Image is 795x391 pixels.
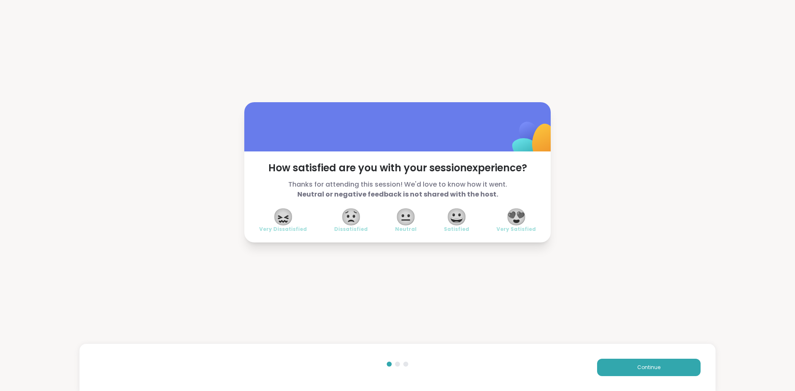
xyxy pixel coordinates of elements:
[259,161,536,175] span: How satisfied are you with your session experience?
[395,209,416,224] span: 😐
[259,180,536,199] span: Thanks for attending this session! We'd love to know how it went.
[444,226,469,233] span: Satisfied
[493,100,575,182] img: ShareWell Logomark
[259,226,307,233] span: Very Dissatisfied
[637,364,660,371] span: Continue
[446,209,467,224] span: 😀
[334,226,368,233] span: Dissatisfied
[297,190,498,199] b: Neutral or negative feedback is not shared with the host.
[395,226,417,233] span: Neutral
[341,209,361,224] span: 😟
[273,209,294,224] span: 😖
[506,209,527,224] span: 😍
[597,359,701,376] button: Continue
[496,226,536,233] span: Very Satisfied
